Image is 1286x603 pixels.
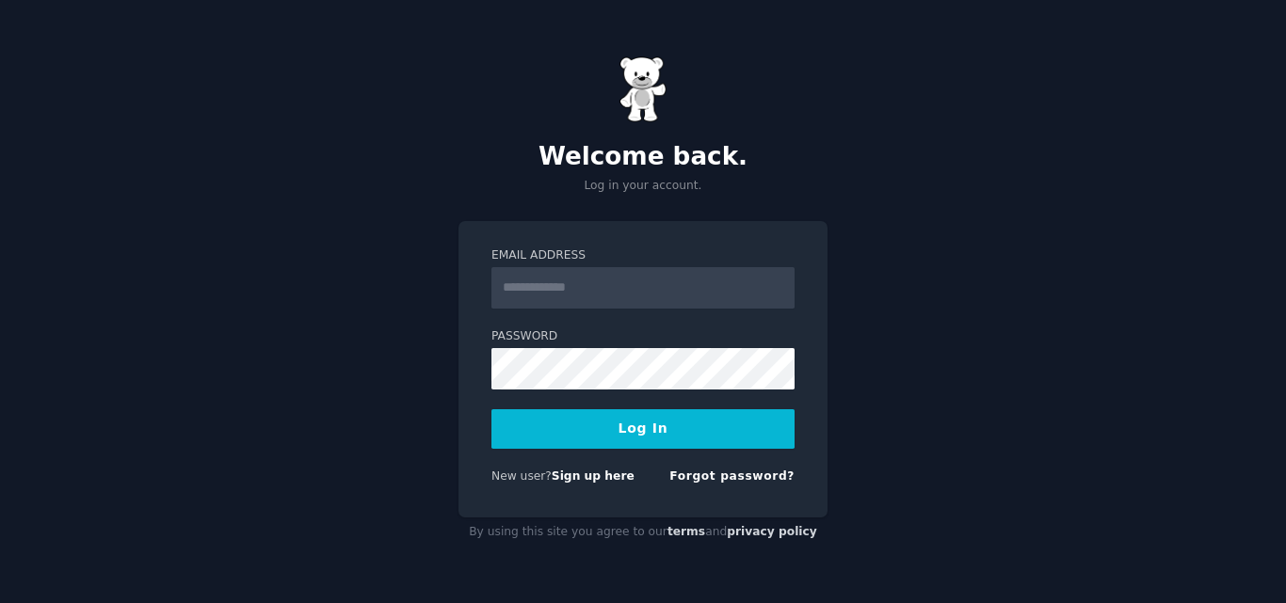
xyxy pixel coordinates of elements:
div: By using this site you agree to our and [458,517,828,547]
a: privacy policy [727,525,817,538]
img: Gummy Bear [619,56,667,122]
label: Email Address [491,247,795,264]
span: New user? [491,469,552,483]
label: Password [491,328,795,345]
button: Log In [491,409,795,449]
a: Sign up here [552,469,635,483]
a: terms [667,525,705,538]
a: Forgot password? [669,469,795,483]
h2: Welcome back. [458,142,828,172]
p: Log in your account. [458,178,828,195]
